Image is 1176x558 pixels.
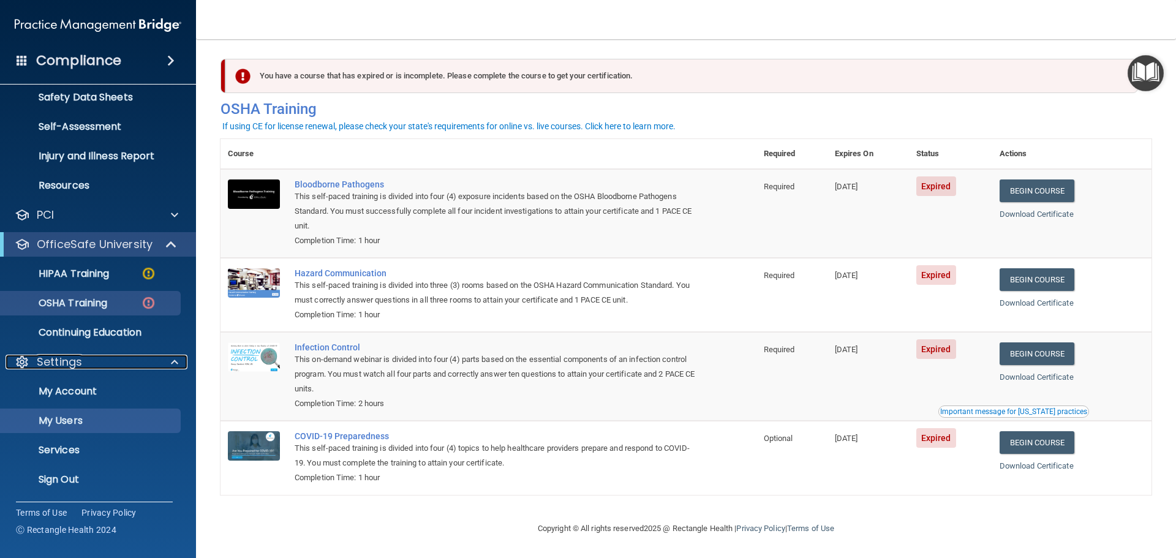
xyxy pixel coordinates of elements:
span: Expired [916,339,956,359]
h4: Compliance [36,52,121,69]
a: Hazard Communication [295,268,695,278]
a: Terms of Use [16,507,67,519]
a: Infection Control [295,342,695,352]
a: Begin Course [1000,179,1074,202]
p: Settings [37,355,82,369]
th: Required [756,139,827,169]
p: Services [8,444,175,456]
p: Sign Out [8,473,175,486]
p: My Account [8,385,175,398]
button: Open Resource Center [1128,55,1164,91]
span: [DATE] [835,271,858,280]
a: Bloodborne Pathogens [295,179,695,189]
a: Begin Course [1000,431,1074,454]
th: Expires On [827,139,909,169]
h4: OSHA Training [221,100,1151,118]
a: OfficeSafe University [15,237,178,252]
div: This self-paced training is divided into four (4) exposure incidents based on the OSHA Bloodborne... [295,189,695,233]
a: PCI [15,208,178,222]
span: [DATE] [835,182,858,191]
p: My Users [8,415,175,427]
img: exclamation-circle-solid-danger.72ef9ffc.png [235,69,251,84]
div: This self-paced training is divided into three (3) rooms based on the OSHA Hazard Communication S... [295,278,695,307]
a: COVID-19 Preparedness [295,431,695,441]
th: Actions [992,139,1151,169]
p: Continuing Education [8,326,175,339]
img: warning-circle.0cc9ac19.png [141,266,156,281]
a: Download Certificate [1000,461,1074,470]
iframe: Drift Widget Chat Controller [964,471,1161,520]
span: Required [764,345,795,354]
p: OfficeSafe University [37,237,153,252]
div: Important message for [US_STATE] practices [940,408,1087,415]
div: This on-demand webinar is divided into four (4) parts based on the essential components of an inf... [295,352,695,396]
p: OSHA Training [8,297,107,309]
p: HIPAA Training [8,268,109,280]
div: You have a course that has expired or is incomplete. Please complete the course to get your certi... [225,59,1138,93]
div: Completion Time: 1 hour [295,233,695,248]
p: Injury and Illness Report [8,150,175,162]
span: Optional [764,434,793,443]
img: PMB logo [15,13,181,37]
p: Self-Assessment [8,121,175,133]
span: [DATE] [835,345,858,354]
a: Download Certificate [1000,209,1074,219]
p: Resources [8,179,175,192]
span: Required [764,182,795,191]
div: Completion Time: 2 hours [295,396,695,411]
a: Begin Course [1000,342,1074,365]
div: Completion Time: 1 hour [295,307,695,322]
a: Privacy Policy [81,507,137,519]
p: PCI [37,208,54,222]
span: Expired [916,428,956,448]
th: Course [221,139,287,169]
th: Status [909,139,992,169]
a: Settings [15,355,178,369]
div: Completion Time: 1 hour [295,470,695,485]
a: Download Certificate [1000,298,1074,307]
button: If using CE for license renewal, please check your state's requirements for online vs. live cours... [221,120,677,132]
span: [DATE] [835,434,858,443]
p: Safety Data Sheets [8,91,175,104]
a: Download Certificate [1000,372,1074,382]
div: This self-paced training is divided into four (4) topics to help healthcare providers prepare and... [295,441,695,470]
div: Copyright © All rights reserved 2025 @ Rectangle Health | | [462,509,910,548]
a: Begin Course [1000,268,1074,291]
span: Ⓒ Rectangle Health 2024 [16,524,116,536]
div: If using CE for license renewal, please check your state's requirements for online vs. live cours... [222,122,676,130]
span: Expired [916,176,956,196]
a: Privacy Policy [736,524,785,533]
button: Read this if you are a dental practitioner in the state of CA [938,405,1089,418]
img: danger-circle.6113f641.png [141,295,156,311]
a: Terms of Use [787,524,834,533]
span: Required [764,271,795,280]
span: Expired [916,265,956,285]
